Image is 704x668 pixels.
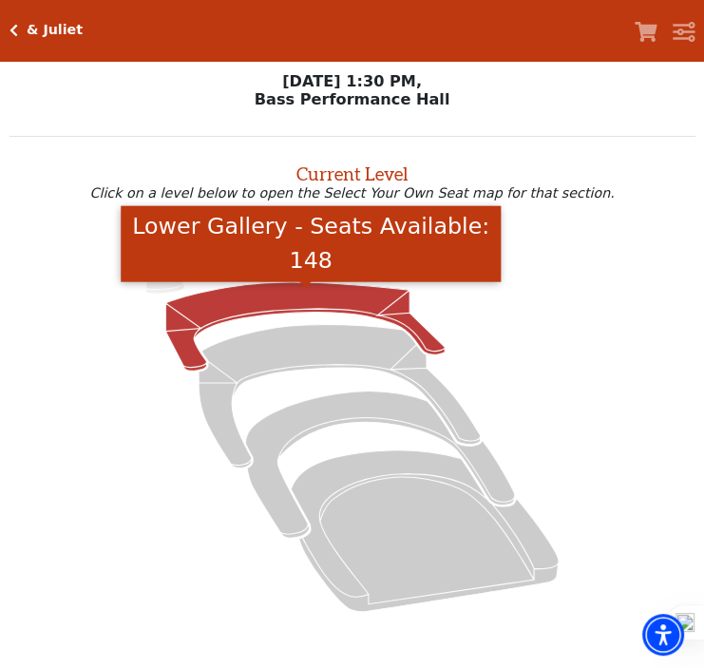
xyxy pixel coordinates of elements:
h2: Current Level [10,155,695,185]
div: Lower Gallery - Seats Available: 148 [121,205,501,282]
path: Orchestra / Parterre Circle - Seats Available: 156 [291,449,559,611]
p: [DATE] 1:30 PM, Bass Performance Hall [10,72,695,108]
h5: & Juliet [27,22,83,38]
a: Click here to go back to filters [10,24,18,37]
div: Accessibility Menu [642,614,684,656]
p: Click on a level below to open the Select Your Own Seat map for that section. [10,185,695,200]
path: Lower Gallery - Seats Available: 148 [165,282,445,371]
